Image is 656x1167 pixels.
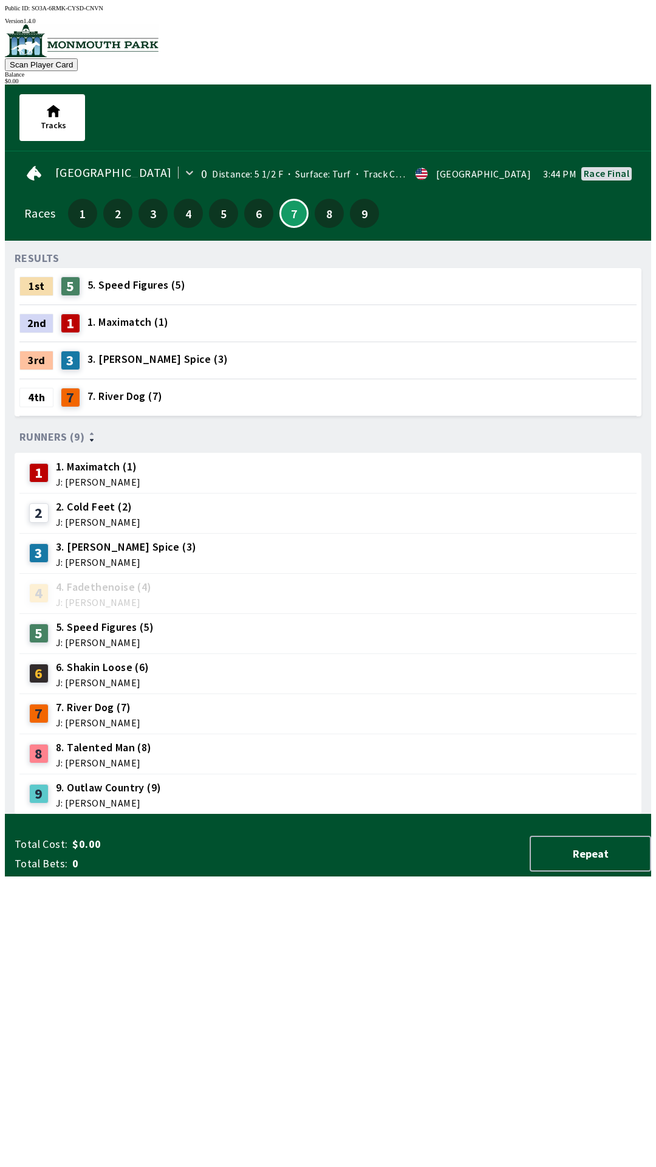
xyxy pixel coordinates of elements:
span: J: [PERSON_NAME] [56,718,140,728]
button: 7 [279,199,309,228]
button: 3 [138,199,168,228]
div: Races [24,208,55,218]
div: 1 [61,314,80,333]
div: Race final [584,168,629,178]
span: J: [PERSON_NAME] [56,477,140,487]
span: 1 [71,209,94,218]
span: Repeat [541,847,640,861]
span: 1. Maximatch (1) [87,314,168,330]
div: 3 [29,543,49,563]
span: Tracks [41,120,66,131]
button: Repeat [530,836,651,872]
span: 0 [72,856,264,871]
button: 1 [68,199,97,228]
button: 5 [209,199,238,228]
span: J: [PERSON_NAME] [56,597,152,607]
button: 8 [315,199,344,228]
div: 4 [29,583,49,603]
div: $ 0.00 [5,78,651,84]
span: 5. Speed Figures (5) [56,619,154,635]
span: 7. River Dog (7) [87,388,162,404]
div: 5 [29,624,49,643]
div: 3rd [19,351,53,370]
span: 1. Maximatch (1) [56,459,140,475]
span: 9 [353,209,376,218]
span: Distance: 5 1/2 F [212,168,283,180]
span: J: [PERSON_NAME] [56,758,152,768]
div: 7 [61,388,80,407]
span: 6. Shakin Loose (6) [56,659,149,675]
span: $0.00 [72,837,264,852]
div: 0 [201,169,207,179]
span: 7. River Dog (7) [56,700,140,715]
span: 9. Outlaw Country (9) [56,780,161,796]
div: 1st [19,277,53,296]
div: 2 [29,503,49,523]
div: Public ID: [5,5,651,12]
span: J: [PERSON_NAME] [56,557,196,567]
span: 2. Cold Feet (2) [56,499,140,515]
span: J: [PERSON_NAME] [56,517,140,527]
span: 8 [318,209,341,218]
span: Total Cost: [15,837,67,852]
img: venue logo [5,24,159,57]
span: J: [PERSON_NAME] [56,638,154,647]
div: 4th [19,388,53,407]
span: 5. Speed Figures (5) [87,277,185,293]
div: 6 [29,664,49,683]
div: Balance [5,71,651,78]
span: SO3A-6RMK-CYSD-CNVN [32,5,103,12]
div: RESULTS [15,253,60,263]
span: 3:44 PM [543,169,576,179]
span: 3 [142,209,165,218]
span: Total Bets: [15,856,67,871]
span: 4. Fadethenoise (4) [56,579,152,595]
span: Track Condition: Firm [351,168,458,180]
button: 9 [350,199,379,228]
div: 2nd [19,314,53,333]
button: 2 [103,199,132,228]
span: 5 [212,209,235,218]
span: Surface: Turf [283,168,351,180]
span: [GEOGRAPHIC_DATA] [55,168,172,177]
span: 3. [PERSON_NAME] Spice (3) [56,539,196,555]
span: 6 [247,209,270,218]
span: J: [PERSON_NAME] [56,678,149,687]
button: Tracks [19,94,85,141]
button: 6 [244,199,273,228]
button: Scan Player Card [5,58,78,71]
div: 1 [29,463,49,483]
button: 4 [174,199,203,228]
div: 7 [29,704,49,723]
span: 4 [177,209,200,218]
span: 2 [106,209,129,218]
div: [GEOGRAPHIC_DATA] [436,169,531,179]
span: Runners (9) [19,432,84,442]
div: Version 1.4.0 [5,18,651,24]
div: 9 [29,784,49,804]
span: J: [PERSON_NAME] [56,798,161,808]
div: 8 [29,744,49,763]
div: Runners (9) [19,431,637,443]
span: 3. [PERSON_NAME] Spice (3) [87,351,228,367]
span: 8. Talented Man (8) [56,740,152,756]
span: 7 [284,210,304,216]
div: 3 [61,351,80,370]
div: 5 [61,277,80,296]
